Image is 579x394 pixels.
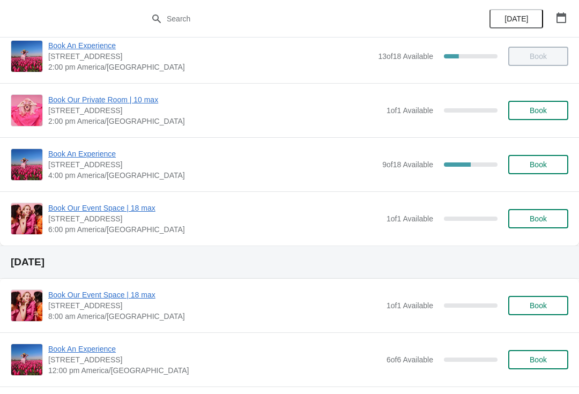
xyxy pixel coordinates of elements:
[530,214,547,223] span: Book
[48,40,373,51] span: Book An Experience
[48,344,381,354] span: Book An Experience
[48,354,381,365] span: [STREET_ADDRESS]
[508,101,568,120] button: Book
[48,148,377,159] span: Book An Experience
[387,301,433,310] span: 1 of 1 Available
[508,155,568,174] button: Book
[530,160,547,169] span: Book
[11,290,42,321] img: Book Our Event Space | 18 max | 1815 N. Milwaukee Ave., Chicago, IL 60647 | 8:00 am America/Chicago
[530,106,547,115] span: Book
[166,9,434,28] input: Search
[48,224,381,235] span: 6:00 pm America/[GEOGRAPHIC_DATA]
[48,203,381,213] span: Book Our Event Space | 18 max
[11,41,42,72] img: Book An Experience | 1815 North Milwaukee Avenue, Chicago, IL, USA | 2:00 pm America/Chicago
[48,213,381,224] span: [STREET_ADDRESS]
[508,350,568,369] button: Book
[504,14,528,23] span: [DATE]
[48,116,381,127] span: 2:00 pm America/[GEOGRAPHIC_DATA]
[11,344,42,375] img: Book An Experience | 1815 North Milwaukee Avenue, Chicago, IL, USA | 12:00 pm America/Chicago
[48,105,381,116] span: [STREET_ADDRESS]
[382,160,433,169] span: 9 of 18 Available
[48,300,381,311] span: [STREET_ADDRESS]
[387,106,433,115] span: 1 of 1 Available
[11,149,42,180] img: Book An Experience | 1815 North Milwaukee Avenue, Chicago, IL, USA | 4:00 pm America/Chicago
[48,365,381,376] span: 12:00 pm America/[GEOGRAPHIC_DATA]
[48,311,381,322] span: 8:00 am America/[GEOGRAPHIC_DATA]
[508,296,568,315] button: Book
[11,95,42,126] img: Book Our Private Room | 10 max | 1815 N. Milwaukee Ave., Chicago, IL 60647 | 2:00 pm America/Chicago
[48,62,373,72] span: 2:00 pm America/[GEOGRAPHIC_DATA]
[508,209,568,228] button: Book
[48,170,377,181] span: 4:00 pm America/[GEOGRAPHIC_DATA]
[530,355,547,364] span: Book
[489,9,543,28] button: [DATE]
[48,94,381,105] span: Book Our Private Room | 10 max
[11,257,568,267] h2: [DATE]
[48,51,373,62] span: [STREET_ADDRESS]
[11,203,42,234] img: Book Our Event Space | 18 max | 1815 N. Milwaukee Ave., Chicago, IL 60647 | 6:00 pm America/Chicago
[387,214,433,223] span: 1 of 1 Available
[48,289,381,300] span: Book Our Event Space | 18 max
[387,355,433,364] span: 6 of 6 Available
[530,301,547,310] span: Book
[378,52,433,61] span: 13 of 18 Available
[48,159,377,170] span: [STREET_ADDRESS]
